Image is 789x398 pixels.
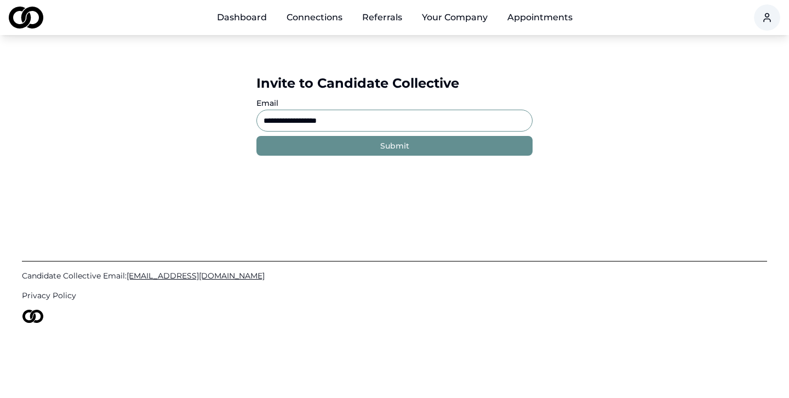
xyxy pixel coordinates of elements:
[127,271,265,281] span: [EMAIL_ADDRESS][DOMAIN_NAME]
[413,7,496,29] button: Your Company
[22,290,767,301] a: Privacy Policy
[22,270,767,281] a: Candidate Collective Email:[EMAIL_ADDRESS][DOMAIN_NAME]
[353,7,411,29] a: Referrals
[22,310,44,323] img: logo
[278,7,351,29] a: Connections
[256,136,533,156] button: Submit
[208,7,581,29] nav: Main
[380,140,409,151] div: Submit
[9,7,43,29] img: logo
[208,7,276,29] a: Dashboard
[499,7,581,29] a: Appointments
[256,75,533,92] div: Invite to Candidate Collective
[256,98,278,108] label: Email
